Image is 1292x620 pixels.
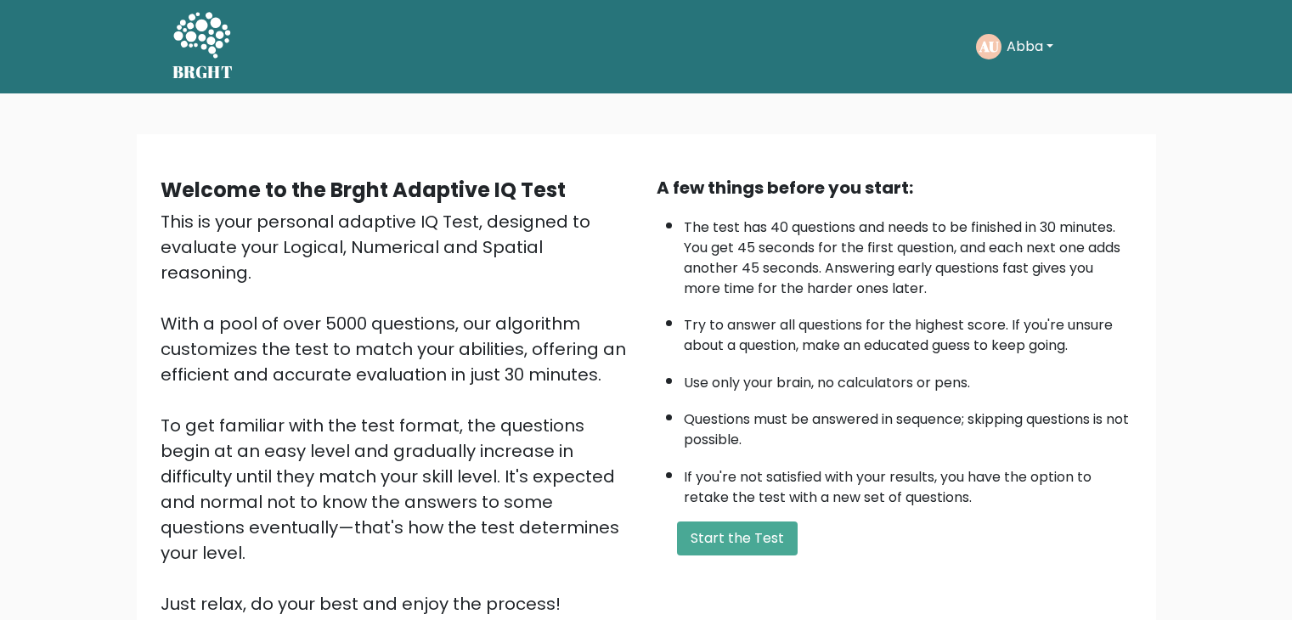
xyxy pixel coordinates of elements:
[161,209,636,617] div: This is your personal adaptive IQ Test, designed to evaluate your Logical, Numerical and Spatial ...
[978,37,998,56] text: AU
[172,62,234,82] h5: BRGHT
[684,307,1132,356] li: Try to answer all questions for the highest score. If you're unsure about a question, make an edu...
[657,175,1132,200] div: A few things before you start:
[1001,36,1058,58] button: Abba
[161,176,566,204] b: Welcome to the Brght Adaptive IQ Test
[677,521,798,555] button: Start the Test
[684,364,1132,393] li: Use only your brain, no calculators or pens.
[684,401,1132,450] li: Questions must be answered in sequence; skipping questions is not possible.
[684,209,1132,299] li: The test has 40 questions and needs to be finished in 30 minutes. You get 45 seconds for the firs...
[172,7,234,87] a: BRGHT
[684,459,1132,508] li: If you're not satisfied with your results, you have the option to retake the test with a new set ...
